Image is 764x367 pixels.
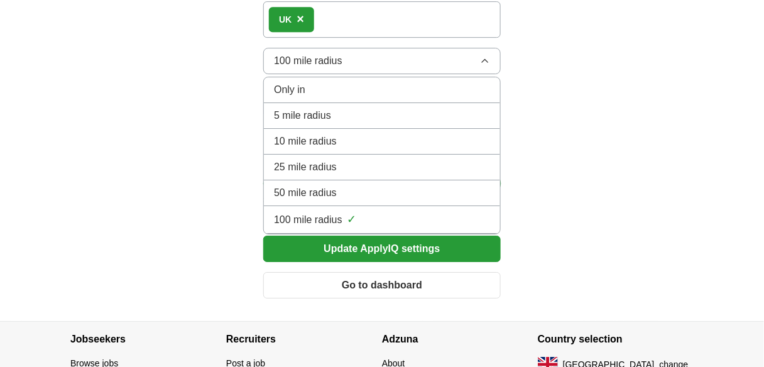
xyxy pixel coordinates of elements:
span: 50 mile radius [274,185,337,200]
span: Only in [274,82,305,97]
div: UK [279,13,292,26]
button: 100 mile radius [263,48,501,74]
span: 25 mile radius [274,160,337,175]
span: 100 mile radius [274,53,342,68]
button: × [297,10,304,29]
h4: Country selection [538,322,694,357]
button: Go to dashboard [263,272,501,299]
button: Update ApplyIQ settings [263,236,501,262]
span: ✓ [347,211,357,228]
span: 5 mile radius [274,108,331,123]
span: × [297,12,304,26]
span: 100 mile radius [274,212,342,227]
span: 10 mile radius [274,134,337,149]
